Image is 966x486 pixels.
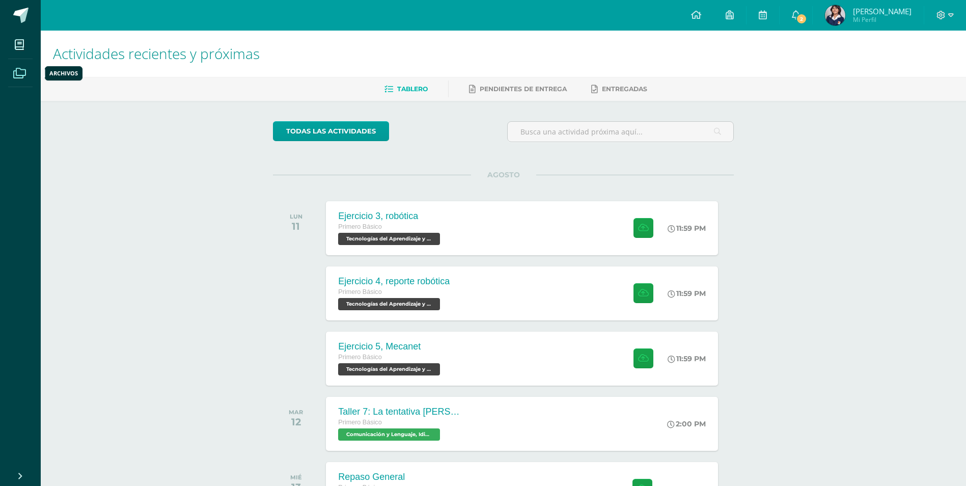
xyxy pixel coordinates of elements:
div: 2:00 PM [667,419,706,428]
div: Taller 7: La tentativa [PERSON_NAME] [338,407,460,417]
span: Entregadas [602,85,647,93]
div: Ejercicio 5, Mecanet [338,341,443,352]
a: todas las Actividades [273,121,389,141]
span: Primero Básico [338,354,381,361]
div: 11:59 PM [668,289,706,298]
a: Tablero [384,81,428,97]
div: 11:59 PM [668,354,706,363]
span: Pendientes de entrega [480,85,567,93]
div: 12 [289,416,303,428]
span: Tablero [397,85,428,93]
div: Ejercicio 4, reporte robótica [338,276,450,287]
img: 27419bd0c77f2df858c9049e04d83a64.png [825,5,845,25]
span: Comunicación y Lenguaje, Idioma Español 'B' [338,428,440,441]
span: Tecnologías del Aprendizaje y la Comunicación 'B' [338,298,440,310]
span: Tecnologías del Aprendizaje y la Comunicación 'B' [338,233,440,245]
input: Busca una actividad próxima aquí... [508,122,733,142]
div: Repaso General [338,472,405,482]
span: [PERSON_NAME] [853,6,912,16]
div: LUN [290,213,302,220]
span: Primero Básico [338,223,381,230]
a: Entregadas [591,81,647,97]
a: Pendientes de entrega [469,81,567,97]
span: Tecnologías del Aprendizaje y la Comunicación 'B' [338,363,440,375]
div: MIÉ [290,474,302,481]
span: Primero Básico [338,288,381,295]
div: MAR [289,409,303,416]
span: Mi Perfil [853,15,912,24]
span: 2 [796,13,807,24]
div: Archivos [49,69,78,77]
div: 11:59 PM [668,224,706,233]
div: 11 [290,220,302,232]
span: Actividades recientes y próximas [53,44,260,63]
span: AGOSTO [471,170,536,179]
span: Primero Básico [338,419,381,426]
div: Ejercicio 3, robótica [338,211,443,222]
